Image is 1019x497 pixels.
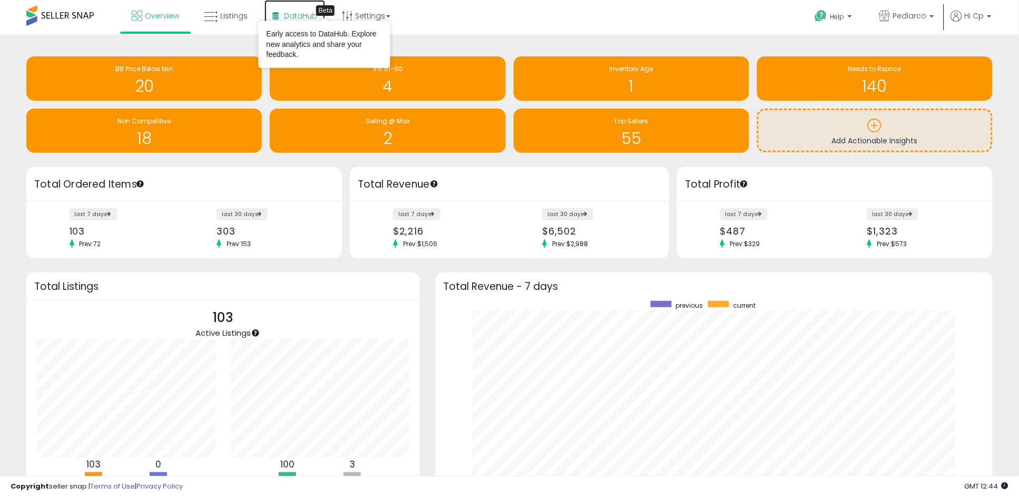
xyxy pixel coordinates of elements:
label: last 30 days [542,208,593,220]
span: Selling @ Max [366,116,410,125]
span: Prev: $1,506 [398,239,443,248]
div: 303 [217,226,324,237]
a: Help [807,2,863,34]
a: Hi Cp [951,11,992,34]
div: $1,323 [867,226,974,237]
div: Tooltip anchor [316,5,335,16]
span: Prev: $573 [872,239,913,248]
b: 103 [86,458,101,471]
span: Prev: 153 [221,239,256,248]
span: Inventory Age [610,64,653,73]
div: Tooltip anchor [135,179,145,189]
a: BB Price Below Min 20 [26,56,262,101]
span: Overview [145,11,179,21]
a: Non Competitive 18 [26,109,262,153]
h3: Total Ordered Items [34,177,334,192]
span: Pedlarco [893,11,927,21]
label: last 7 days [720,208,768,220]
a: Top Sellers 55 [514,109,749,153]
h1: 1 [519,77,744,95]
span: Active Listings [195,327,251,338]
a: Selling @ Max 2 [270,109,505,153]
div: Early access to DataHub. Explore new analytics and share your feedback. [267,29,383,60]
h3: Total Revenue - 7 days [444,282,985,290]
span: 2025-09-15 12:44 GMT [965,481,1008,491]
span: BB Price Below Min [115,64,173,73]
div: $2,216 [393,226,502,237]
strong: Copyright [11,481,49,491]
label: last 30 days [217,208,268,220]
label: last 30 days [867,208,918,220]
span: current [733,301,756,310]
div: Tooltip anchor [429,179,439,189]
div: 103 [70,226,177,237]
h1: 55 [519,130,744,147]
h1: 20 [32,77,257,95]
b: 3 [349,458,355,471]
h1: 18 [32,130,257,147]
span: Add Actionable Insights [832,135,918,146]
span: Inv 61-90 [373,64,403,73]
h1: 4 [275,77,500,95]
div: $6,502 [542,226,651,237]
span: Needs to Reprice [848,64,902,73]
a: Privacy Policy [136,481,183,491]
div: Tooltip anchor [739,179,749,189]
p: 103 [195,308,251,328]
a: Terms of Use [90,481,135,491]
span: Non Competitive [117,116,171,125]
span: Help [830,12,845,21]
span: Hi Cp [965,11,984,21]
div: $487 [720,226,827,237]
a: Needs to Reprice 140 [757,56,993,101]
b: 100 [280,458,295,471]
span: Prev: $2,988 [547,239,593,248]
label: last 7 days [70,208,117,220]
span: Prev: 72 [74,239,106,248]
a: Add Actionable Insights [759,110,991,151]
span: Listings [220,11,248,21]
h3: Total Revenue [358,177,661,192]
i: Get Help [815,9,828,23]
label: last 7 days [393,208,440,220]
div: Tooltip anchor [251,328,260,338]
a: Inv 61-90 4 [270,56,505,101]
span: DataHub [284,11,317,21]
span: Top Sellers [614,116,649,125]
span: previous [675,301,703,310]
span: Prev: $329 [725,239,766,248]
a: Inventory Age 1 [514,56,749,101]
h1: 2 [275,130,500,147]
h3: Total Profit [685,177,985,192]
b: 0 [155,458,161,471]
h1: 140 [762,77,987,95]
h3: Total Listings [34,282,412,290]
div: seller snap | | [11,482,183,492]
